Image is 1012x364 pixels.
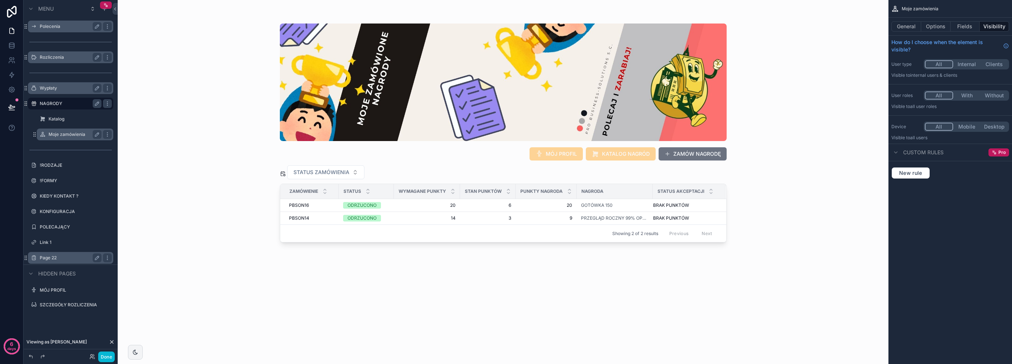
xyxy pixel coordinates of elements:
[891,39,1000,53] span: How do I choose when the element is visible?
[40,101,99,107] label: NAGRODY
[891,61,921,67] label: User type
[891,39,1009,53] a: How do I choose when the element is visible?
[40,162,112,168] label: !RODZAJE
[40,239,112,245] label: Link 1
[40,302,112,308] label: SZCZEGÓŁY ROZLICZENIA
[26,339,87,345] span: Viewing as [PERSON_NAME]
[902,6,938,12] span: Moje zamówienia
[465,188,502,194] span: STAN PUNKTÓW
[998,149,1006,155] span: Pro
[891,21,921,32] button: General
[49,116,112,122] label: Katalog
[40,178,112,184] label: !FORMY
[40,255,99,261] label: Page 22
[903,149,944,156] span: Custom rules
[925,123,953,131] button: All
[49,131,99,137] label: Moje zamówienia
[951,21,980,32] button: Fields
[980,21,1009,32] button: Visibility
[520,188,563,194] span: PUNKTY NAGRODA
[40,54,99,60] label: Rozliczenia
[612,231,658,237] span: Showing 2 of 2 results
[891,167,930,179] button: New rule
[925,91,953,100] button: All
[910,72,957,78] span: Internal users & clients
[896,170,925,176] span: New rule
[98,352,115,362] button: Done
[38,5,54,12] span: Menu
[910,135,927,140] span: all users
[953,123,981,131] button: Mobile
[581,188,603,194] span: NAGRODA
[891,93,921,98] label: User roles
[289,188,318,194] span: ZAMÓWIENIE
[40,287,112,293] label: MÓJ PROFIL
[10,340,13,348] p: 6
[399,188,446,194] span: WYMAGANE PUNKTY
[40,209,112,215] label: KONFIGURACJA
[953,60,981,68] button: Internal
[980,60,1008,68] button: Clients
[953,91,981,100] button: With
[38,270,76,277] span: Hidden pages
[980,91,1008,100] button: Without
[658,188,704,194] span: STATUS AKCEPTACJI
[40,193,112,199] label: KIEDY KONTAKT ?
[40,24,99,29] label: Polecenia
[925,60,953,68] button: All
[40,224,112,230] label: POLECAJĄCY
[921,21,951,32] button: Options
[891,124,921,130] label: Device
[7,343,16,354] p: days
[891,135,1009,141] p: Visible to
[891,104,1009,109] p: Visible to
[910,104,937,109] span: All user roles
[891,72,1009,78] p: Visible to
[40,85,99,91] label: Wypłaty
[343,188,361,194] span: STATUS
[980,123,1008,131] button: Desktop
